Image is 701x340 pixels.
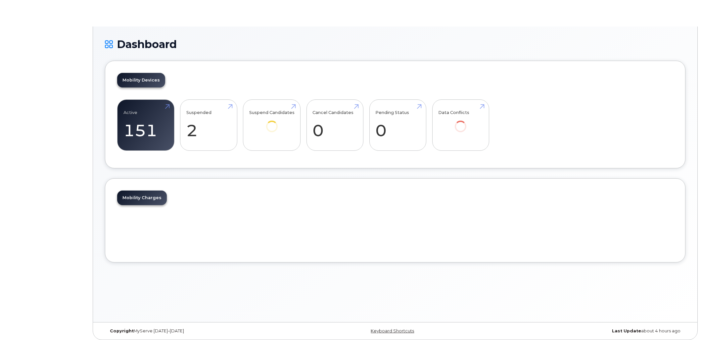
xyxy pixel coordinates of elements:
a: Active 151 [123,103,168,147]
h1: Dashboard [105,38,685,50]
a: Mobility Charges [117,191,167,205]
strong: Last Update [612,328,641,333]
a: Suspend Candidates [249,103,295,142]
a: Mobility Devices [117,73,165,87]
a: Data Conflicts [438,103,483,142]
div: about 4 hours ago [492,328,685,334]
a: Keyboard Shortcuts [371,328,414,333]
a: Cancel Candidates 0 [312,103,357,147]
a: Pending Status 0 [375,103,420,147]
a: Suspended 2 [186,103,231,147]
strong: Copyright [110,328,134,333]
div: MyServe [DATE]–[DATE] [105,328,299,334]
